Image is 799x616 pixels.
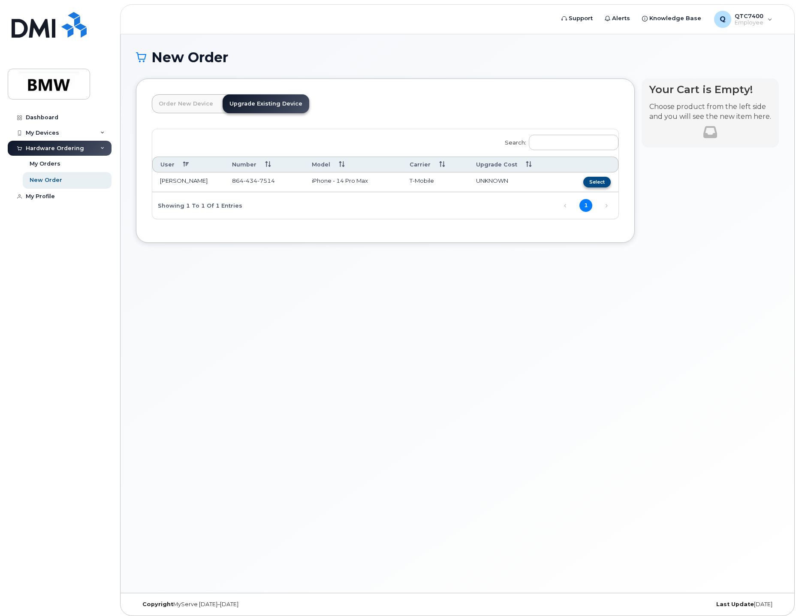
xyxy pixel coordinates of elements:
a: Upgrade Existing Device [223,94,309,113]
td: [PERSON_NAME] [152,172,224,192]
th: Model: activate to sort column ascending [304,157,402,172]
input: Search: [529,135,618,150]
h4: Your Cart is Empty! [649,84,771,95]
a: Order New Device [152,94,220,113]
a: Next [600,199,613,212]
strong: Copyright [142,601,173,607]
th: User: activate to sort column descending [152,157,224,172]
label: Search: [499,129,618,153]
span: UNKNOWN [476,177,508,184]
a: 1 [579,199,592,212]
span: 7514 [257,177,275,184]
button: Select [583,177,611,187]
th: Carrier: activate to sort column ascending [402,157,468,172]
strong: Last Update [716,601,754,607]
p: Choose product from the left side and you will see the new item here. [649,102,771,122]
div: MyServe [DATE]–[DATE] [136,601,350,608]
span: 434 [244,177,257,184]
span: 864 [232,177,275,184]
td: T-Mobile [402,172,468,192]
iframe: Messenger Launcher [762,579,793,610]
th: Number: activate to sort column ascending [224,157,304,172]
td: iPhone - 14 Pro Max [304,172,402,192]
div: [DATE] [564,601,779,608]
a: Previous [559,199,572,212]
th: Upgrade Cost: activate to sort column ascending [468,157,561,172]
h1: New Order [136,50,779,65]
div: Showing 1 to 1 of 1 entries [152,198,242,212]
